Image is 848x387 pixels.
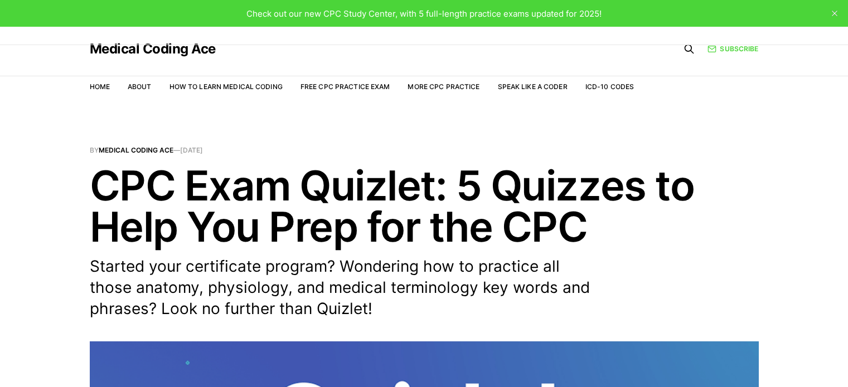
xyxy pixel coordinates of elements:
[90,147,759,154] span: By —
[246,8,602,19] span: Check out our new CPC Study Center, with 5 full-length practice exams updated for 2025!
[128,82,152,91] a: About
[90,42,216,56] a: Medical Coding Ace
[408,82,479,91] a: More CPC Practice
[666,332,848,387] iframe: portal-trigger
[826,4,844,22] button: close
[169,82,283,91] a: How to Learn Medical Coding
[90,165,759,247] h1: CPC Exam Quizlet: 5 Quizzes to Help You Prep for the CPC
[301,82,390,91] a: Free CPC Practice Exam
[90,256,603,319] p: Started your certificate program? Wondering how to practice all those anatomy, physiology, and me...
[585,82,634,91] a: ICD-10 Codes
[498,82,568,91] a: Speak Like a Coder
[99,146,173,154] a: Medical Coding Ace
[708,43,758,54] a: Subscribe
[90,82,110,91] a: Home
[180,146,203,154] time: [DATE]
